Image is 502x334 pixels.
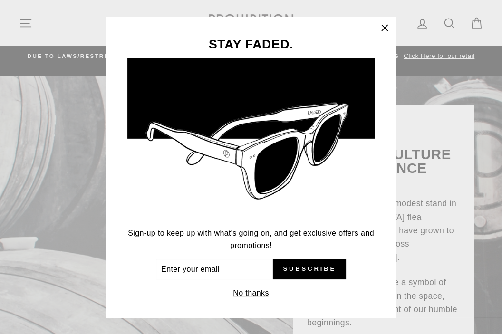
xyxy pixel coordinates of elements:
span: Subscribe [283,265,336,273]
button: No thanks [230,286,272,300]
h3: STAY FADED. [127,38,375,51]
button: Subscribe [273,259,346,280]
input: Enter your email [156,259,273,280]
p: Sign-up to keep up with what's going on, and get exclusive offers and promotions! [127,227,375,251]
